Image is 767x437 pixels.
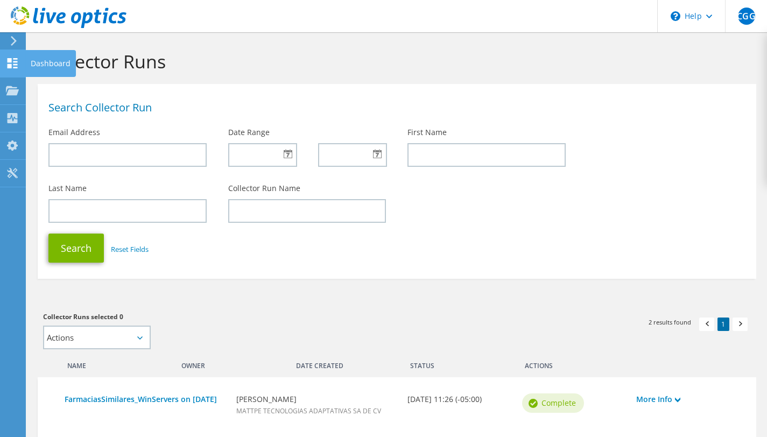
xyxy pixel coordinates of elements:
a: FarmaciasSimilares_WinServers on [DATE] [65,393,226,405]
label: First Name [407,127,447,138]
label: Last Name [48,183,87,194]
label: Email Address [48,127,100,138]
button: Search [48,234,104,263]
div: Name [59,355,173,372]
label: Date Range [228,127,270,138]
span: MATTPE TECNOLOGIAS ADAPTATIVAS SA DE CV [236,406,381,415]
svg: \n [671,11,680,21]
div: Dashboard [25,50,76,77]
h1: Collector Runs [43,50,745,73]
span: Complete [541,397,576,409]
div: Actions [517,355,745,372]
b: [PERSON_NAME] [236,393,397,405]
span: CGG [738,8,755,25]
a: Reset Fields [111,244,149,254]
span: 2 results found [649,318,691,327]
h1: Search Collector Run [48,102,740,113]
h3: Collector Runs selected 0 [43,311,386,323]
a: More Info [636,393,740,405]
div: Owner [173,355,287,372]
div: Date Created [288,355,402,372]
div: Status [402,355,459,372]
label: Collector Run Name [228,183,300,194]
a: 1 [717,318,729,331]
b: [DATE] 11:26 (-05:00) [407,393,511,405]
